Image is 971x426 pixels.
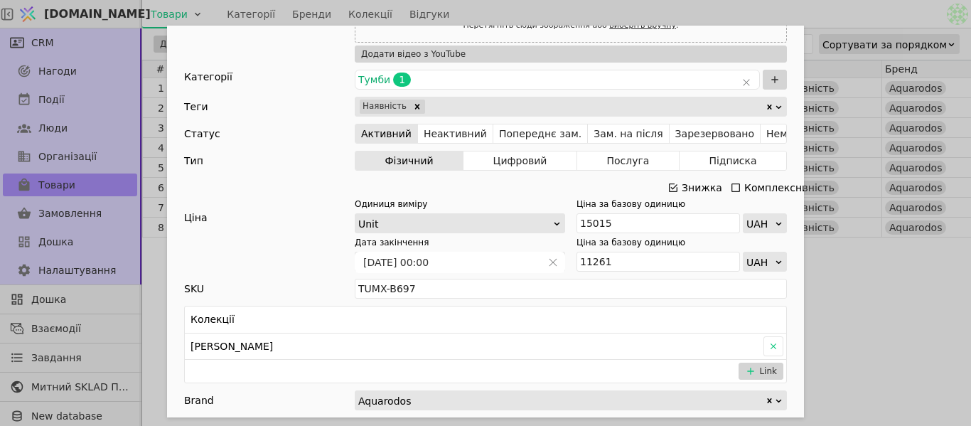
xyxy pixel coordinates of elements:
[609,21,676,30] a: виберіть вручну
[576,236,667,249] div: Ціна за базову одиницю
[742,78,751,87] svg: close
[184,390,214,410] div: Brand
[742,75,751,90] button: Clear
[355,236,446,249] div: Дата закінчення
[761,124,805,144] button: Немає
[577,151,680,171] button: Послуга
[493,124,588,144] button: Попереднє зам.
[746,252,774,272] div: UAH
[167,26,804,417] div: Add Opportunity
[739,363,783,380] button: Link
[358,73,390,87] span: Тумби
[184,151,203,171] div: Тип
[358,214,552,234] div: Unit
[355,151,463,171] button: Фізичний
[548,257,558,267] button: Clear
[184,97,208,117] div: Теги
[393,73,411,87] span: 1
[184,211,355,272] div: Ціна
[744,178,815,198] div: Комплексний
[355,124,418,144] button: Активний
[418,124,493,144] button: Неактивний
[355,252,542,272] input: dd.MM.yyyy HH:mm
[191,312,235,327] h3: Колекції
[358,74,390,85] span: Тумби
[355,198,446,211] div: Одиниця виміру
[680,151,786,171] button: Підписка
[576,198,667,211] div: Ціна за базову одиницю
[682,178,722,198] div: Знижка
[746,214,774,234] div: UAH
[588,124,669,144] button: Зам. на після
[185,334,758,359] div: [PERSON_NAME]
[548,257,558,267] svg: close
[355,46,787,63] button: Додати відео з YouTube
[184,124,220,144] div: Статус
[463,151,577,171] button: Цифровий
[358,391,765,410] div: Aquarodos
[184,70,355,90] div: Категорії
[670,124,761,144] button: Зарезервовано
[409,100,425,114] div: Remove Наявність
[458,16,682,35] div: Перетягніть сюди зображення або .
[184,279,204,299] div: SKU
[360,100,409,114] div: Наявність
